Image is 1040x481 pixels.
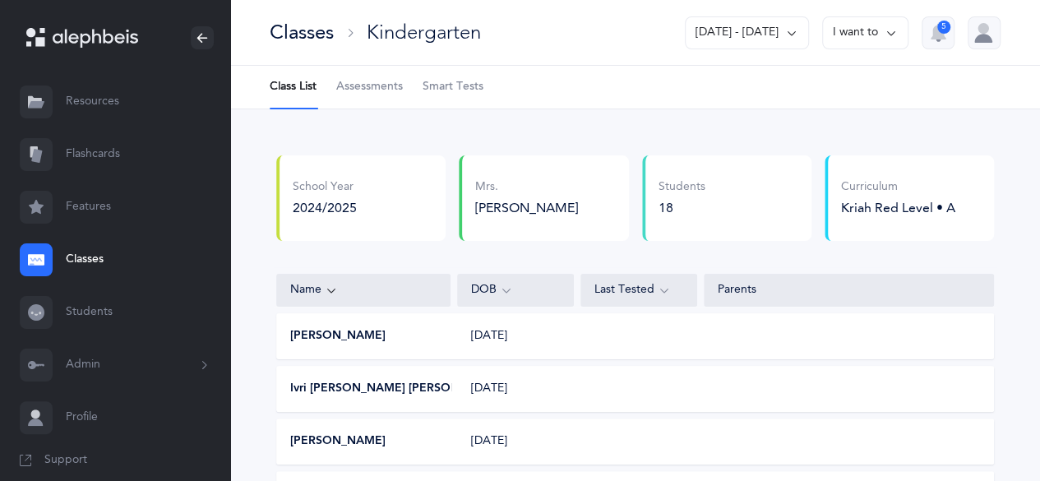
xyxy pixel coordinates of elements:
[685,16,809,49] button: [DATE] - [DATE]
[458,328,575,345] div: [DATE]
[841,179,955,196] div: Curriculum
[922,16,954,49] button: 5
[423,79,483,95] span: Smart Tests
[475,179,615,196] div: Mrs.
[718,282,980,298] div: Parents
[659,199,705,217] div: 18
[290,328,386,345] button: [PERSON_NAME]
[44,452,87,469] span: Support
[293,199,357,217] div: 2024/2025
[336,79,403,95] span: Assessments
[937,21,950,34] div: 5
[293,179,357,196] div: School Year
[290,281,437,299] div: Name
[471,281,560,299] div: DOB
[841,199,955,217] div: Kriah Red Level • A
[290,381,504,397] button: Ivri [PERSON_NAME] [PERSON_NAME]
[958,399,1020,461] iframe: Drift Widget Chat Controller
[290,433,386,450] button: [PERSON_NAME]
[270,19,334,46] div: Classes
[822,16,908,49] button: I want to
[458,433,575,450] div: [DATE]
[659,179,705,196] div: Students
[458,381,575,397] div: [DATE]
[367,19,481,46] div: Kindergarten
[475,199,615,217] div: [PERSON_NAME]
[594,281,683,299] div: Last Tested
